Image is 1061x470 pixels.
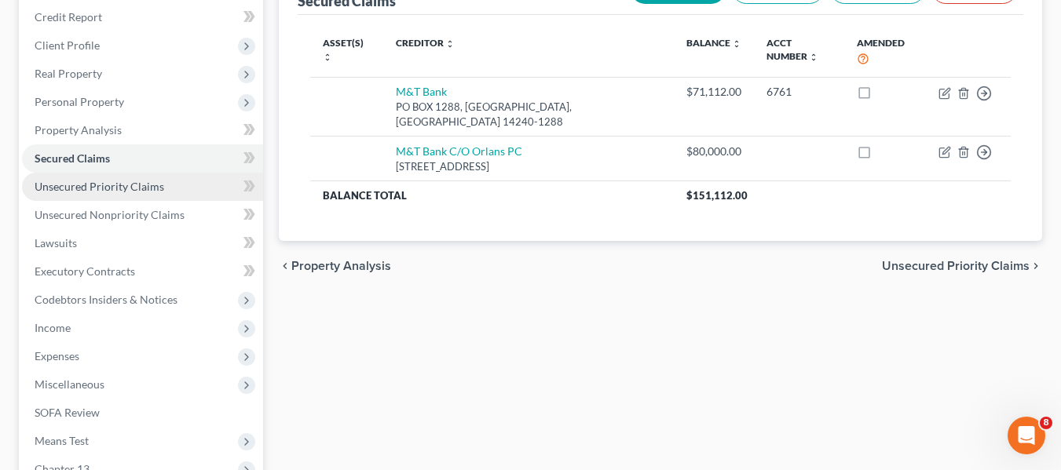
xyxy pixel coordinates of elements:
[22,116,263,144] a: Property Analysis
[396,159,661,174] div: [STREET_ADDRESS]
[396,37,455,49] a: Creditor unfold_more
[396,144,522,158] a: M&T Bank C/O Orlans PC
[35,434,89,447] span: Means Test
[732,39,741,49] i: unfold_more
[291,260,391,272] span: Property Analysis
[310,181,674,209] th: Balance Total
[22,144,263,173] a: Secured Claims
[35,321,71,334] span: Income
[445,39,455,49] i: unfold_more
[279,260,391,272] button: chevron_left Property Analysis
[35,67,102,80] span: Real Property
[35,180,164,193] span: Unsecured Priority Claims
[22,229,263,257] a: Lawsuits
[35,123,122,137] span: Property Analysis
[22,3,263,31] a: Credit Report
[686,189,748,202] span: $151,112.00
[22,173,263,201] a: Unsecured Priority Claims
[686,37,741,49] a: Balance unfold_more
[35,264,135,278] span: Executory Contracts
[882,260,1042,272] button: Unsecured Priority Claims chevron_right
[766,84,832,100] div: 6761
[323,37,364,62] a: Asset(s) unfold_more
[809,53,818,62] i: unfold_more
[882,260,1030,272] span: Unsecured Priority Claims
[35,349,79,363] span: Expenses
[686,144,741,159] div: $80,000.00
[279,260,291,272] i: chevron_left
[35,151,110,165] span: Secured Claims
[686,84,741,100] div: $71,112.00
[1008,417,1045,454] iframe: Intercom live chat
[396,100,661,129] div: PO BOX 1288, [GEOGRAPHIC_DATA], [GEOGRAPHIC_DATA] 14240-1288
[22,201,263,229] a: Unsecured Nonpriority Claims
[35,95,124,108] span: Personal Property
[1040,417,1052,429] span: 8
[22,399,263,427] a: SOFA Review
[844,27,926,77] th: Amended
[323,53,332,62] i: unfold_more
[35,293,177,306] span: Codebtors Insiders & Notices
[22,257,263,286] a: Executory Contracts
[35,38,100,52] span: Client Profile
[1030,260,1042,272] i: chevron_right
[396,85,447,98] a: M&T Bank
[35,208,185,221] span: Unsecured Nonpriority Claims
[35,377,104,391] span: Miscellaneous
[35,10,102,24] span: Credit Report
[35,406,100,419] span: SOFA Review
[766,37,818,62] a: Acct Number unfold_more
[35,236,77,250] span: Lawsuits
